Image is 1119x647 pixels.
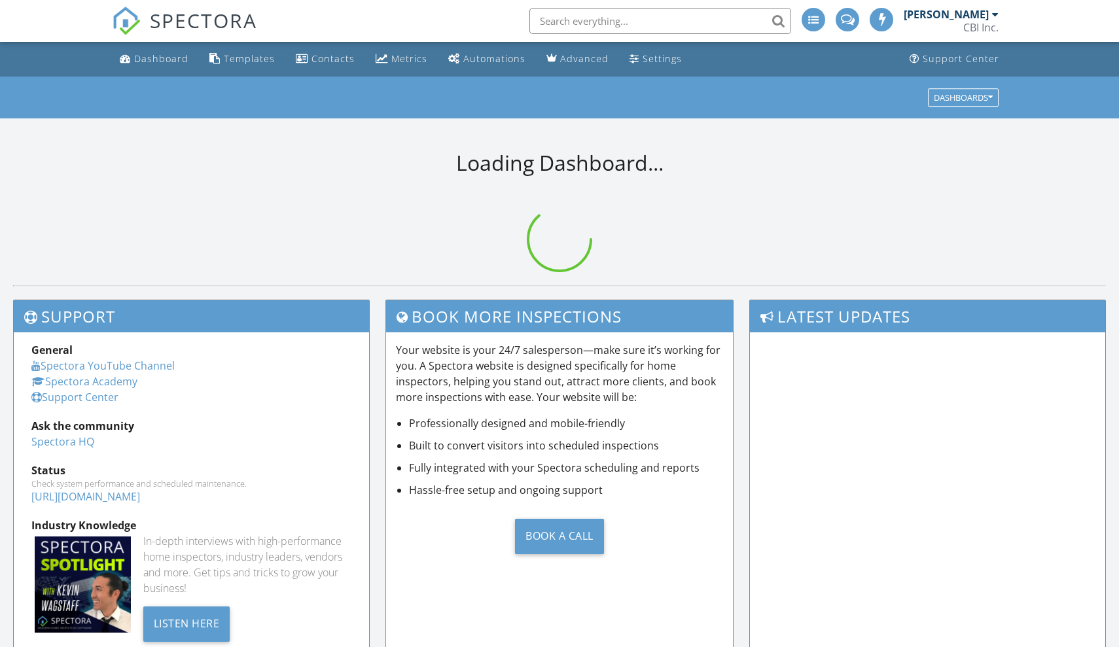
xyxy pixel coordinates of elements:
[31,463,351,478] div: Status
[311,52,355,65] div: Contacts
[386,300,734,332] h3: Book More Inspections
[515,519,604,554] div: Book a Call
[143,616,230,630] a: Listen Here
[541,47,614,71] a: Advanced
[904,8,989,21] div: [PERSON_NAME]
[134,52,188,65] div: Dashboard
[963,21,999,34] div: CBI Inc.
[112,18,257,45] a: SPECTORA
[224,52,275,65] div: Templates
[643,52,682,65] div: Settings
[31,434,94,449] a: Spectora HQ
[31,489,140,504] a: [URL][DOMAIN_NAME]
[291,47,360,71] a: Contacts
[529,8,791,34] input: Search everything...
[923,52,999,65] div: Support Center
[14,300,369,332] h3: Support
[750,300,1105,332] h3: Latest Updates
[409,415,724,431] li: Professionally designed and mobile-friendly
[31,374,137,389] a: Spectora Academy
[31,390,118,404] a: Support Center
[31,418,351,434] div: Ask the community
[204,47,280,71] a: Templates
[112,7,141,35] img: The Best Home Inspection Software - Spectora
[143,533,351,596] div: In-depth interviews with high-performance home inspectors, industry leaders, vendors and more. Ge...
[143,606,230,642] div: Listen Here
[396,342,724,405] p: Your website is your 24/7 salesperson—make sure it’s working for you. A Spectora website is desig...
[409,460,724,476] li: Fully integrated with your Spectora scheduling and reports
[31,478,351,489] div: Check system performance and scheduled maintenance.
[928,88,999,107] button: Dashboards
[115,47,194,71] a: Dashboard
[443,47,531,71] a: Automations (Advanced)
[560,52,609,65] div: Advanced
[624,47,687,71] a: Settings
[391,52,427,65] div: Metrics
[463,52,525,65] div: Automations
[904,47,1004,71] a: Support Center
[396,508,724,564] a: Book a Call
[31,358,175,373] a: Spectora YouTube Channel
[409,438,724,453] li: Built to convert visitors into scheduled inspections
[35,536,131,633] img: Spectoraspolightmain
[150,7,257,34] span: SPECTORA
[31,343,73,357] strong: General
[934,93,993,102] div: Dashboards
[31,517,351,533] div: Industry Knowledge
[370,47,433,71] a: Metrics
[409,482,724,498] li: Hassle-free setup and ongoing support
